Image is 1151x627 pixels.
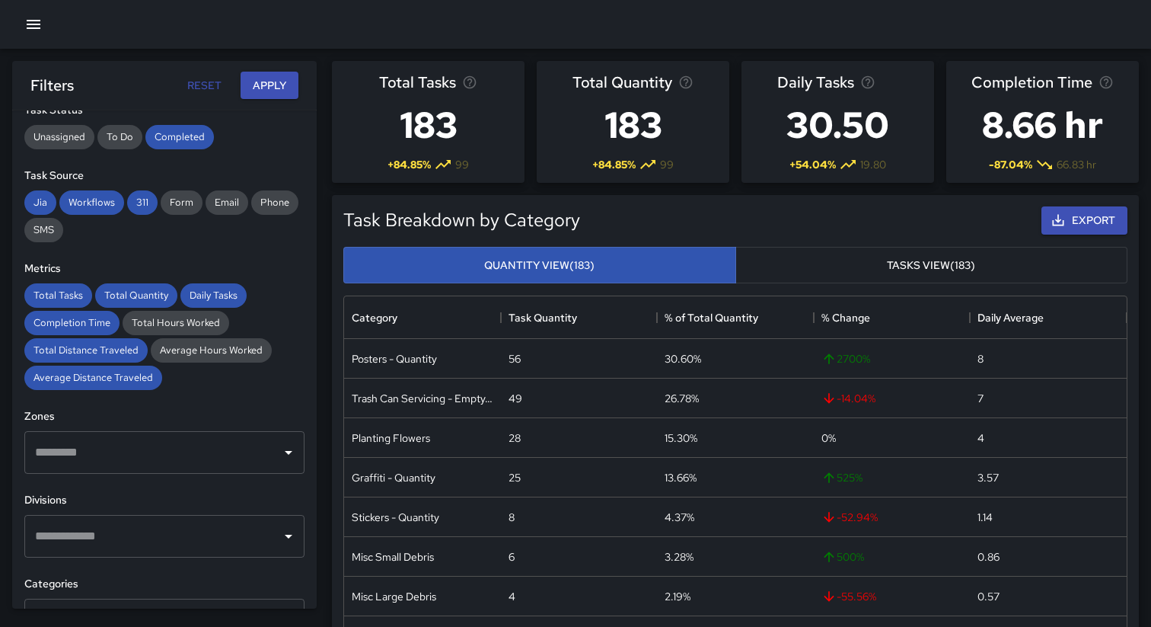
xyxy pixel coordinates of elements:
[24,196,56,209] span: Jia
[665,589,690,604] div: 2.19%
[95,283,177,308] div: Total Quantity
[24,492,304,509] h6: Divisions
[24,289,92,302] span: Total Tasks
[509,296,577,339] div: Task Quantity
[977,430,984,446] div: 4
[123,316,229,329] span: Total Hours Worked
[509,510,515,525] div: 8
[860,157,886,172] span: 19.80
[352,351,437,366] div: Posters - Quantity
[24,311,120,335] div: Completion Time
[30,73,74,98] h6: Filters
[657,296,814,339] div: % of Total Quantity
[161,196,202,209] span: Form
[24,261,304,277] h6: Metrics
[735,247,1128,284] button: Tasks View(183)
[180,289,247,302] span: Daily Tasks
[1098,75,1114,90] svg: Average time taken to complete tasks in the selected period, compared to the previous period.
[821,549,864,565] span: 500 %
[145,125,214,149] div: Completed
[665,391,699,406] div: 26.78%
[97,130,142,143] span: To Do
[24,338,148,363] div: Total Distance Traveled
[821,470,862,485] span: 525 %
[455,157,469,172] span: 99
[665,510,694,525] div: 4.37%
[462,75,477,90] svg: Total number of tasks in the selected period, compared to the previous period.
[24,168,304,184] h6: Task Source
[352,430,430,446] div: Planting Flowers
[206,190,248,215] div: Email
[343,208,1035,232] h5: Task Breakdown by Category
[977,351,984,366] div: 8
[24,130,94,143] span: Unassigned
[352,391,493,406] div: Trash Can Servicing - Empty, Wiped, Loose Garabage Check
[24,283,92,308] div: Total Tasks
[278,442,299,463] button: Open
[379,94,477,155] h3: 183
[665,430,697,446] div: 15.30%
[24,366,162,390] div: Average Distance Traveled
[352,510,439,525] div: Stickers - Quantity
[379,70,456,94] span: Total Tasks
[278,526,299,547] button: Open
[343,247,736,284] button: Quantity View(183)
[821,430,836,446] span: 0 %
[352,296,397,339] div: Category
[572,94,693,155] h3: 183
[161,190,202,215] div: Form
[509,351,521,366] div: 56
[509,430,521,446] div: 28
[509,589,515,604] div: 4
[821,589,876,604] span: -55.56 %
[59,190,124,215] div: Workflows
[123,311,229,335] div: Total Hours Worked
[977,549,1000,565] div: 0.86
[59,196,124,209] span: Workflows
[24,223,63,236] span: SMS
[251,196,298,209] span: Phone
[24,344,148,357] span: Total Distance Traveled
[821,296,870,339] div: % Change
[1057,157,1096,172] span: 66.83 hr
[387,157,431,172] span: + 84.85 %
[352,549,434,565] div: Misc Small Debris
[572,70,672,94] span: Total Quantity
[789,157,836,172] span: + 54.04 %
[592,157,636,172] span: + 84.85 %
[665,549,693,565] div: 3.28%
[777,70,854,94] span: Daily Tasks
[977,589,1000,604] div: 0.57
[145,130,214,143] span: Completed
[24,218,63,242] div: SMS
[180,283,247,308] div: Daily Tasks
[821,391,875,406] span: -14.04 %
[509,470,521,485] div: 25
[206,196,248,209] span: Email
[509,391,522,406] div: 49
[1041,206,1127,235] button: Export
[665,470,697,485] div: 13.66%
[24,371,162,384] span: Average Distance Traveled
[970,296,1127,339] div: Daily Average
[24,316,120,329] span: Completion Time
[151,338,272,363] div: Average Hours Worked
[777,94,898,155] h3: 30.50
[821,510,878,525] span: -52.94 %
[971,94,1114,155] h3: 8.66 hr
[127,196,158,209] span: 311
[24,102,304,119] h6: Task Status
[977,510,993,525] div: 1.14
[97,125,142,149] div: To Do
[977,391,984,406] div: 7
[352,470,435,485] div: Graffiti - Quantity
[814,296,971,339] div: % Change
[344,296,501,339] div: Category
[24,190,56,215] div: Jia
[501,296,658,339] div: Task Quantity
[665,351,701,366] div: 30.60%
[971,70,1092,94] span: Completion Time
[821,351,870,366] span: 2700 %
[509,549,515,565] div: 6
[151,344,272,357] span: Average Hours Worked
